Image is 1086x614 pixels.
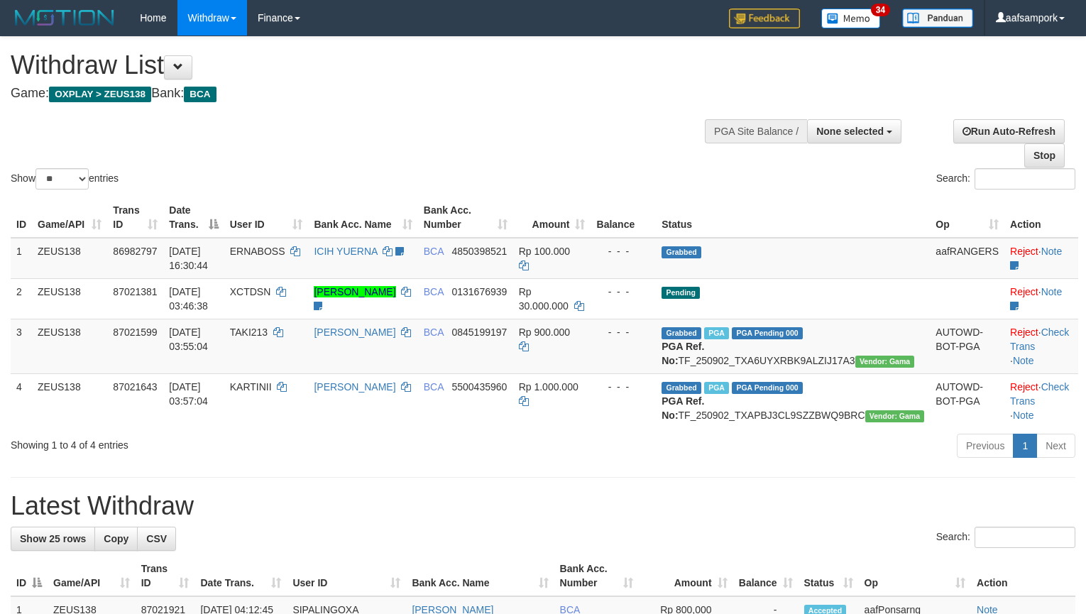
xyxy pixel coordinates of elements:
[975,527,1075,548] input: Search:
[519,327,570,338] span: Rp 900.000
[1010,327,1038,338] a: Reject
[1004,278,1078,319] td: ·
[871,4,890,16] span: 34
[554,556,639,596] th: Bank Acc. Number: activate to sort column ascending
[230,246,285,257] span: ERNABOSS
[1010,246,1038,257] a: Reject
[11,319,32,373] td: 3
[314,246,377,257] a: ICIH YUERNA
[732,382,803,394] span: PGA Pending
[169,246,208,271] span: [DATE] 16:30:44
[107,197,163,238] th: Trans ID: activate to sort column ascending
[705,119,807,143] div: PGA Site Balance /
[94,527,138,551] a: Copy
[902,9,973,28] img: panduan.png
[513,197,591,238] th: Amount: activate to sort column ascending
[424,286,444,297] span: BCA
[230,381,272,393] span: KARTINII
[704,382,729,394] span: Marked by aafanarl
[451,327,507,338] span: Copy 0845199197 to clipboard
[136,556,195,596] th: Trans ID: activate to sort column ascending
[224,197,309,238] th: User ID: activate to sort column ascending
[1004,238,1078,279] td: ·
[799,556,859,596] th: Status: activate to sort column ascending
[519,246,570,257] span: Rp 100.000
[11,168,119,190] label: Show entries
[1010,381,1069,407] a: Check Trans
[1004,319,1078,373] td: · ·
[1010,381,1038,393] a: Reject
[113,327,157,338] span: 87021599
[32,373,107,428] td: ZEUS138
[314,286,395,297] a: [PERSON_NAME]
[11,492,1075,520] h1: Latest Withdraw
[596,380,650,394] div: - - -
[451,381,507,393] span: Copy 5500435960 to clipboard
[11,556,48,596] th: ID: activate to sort column descending
[1013,355,1034,366] a: Note
[424,327,444,338] span: BCA
[32,238,107,279] td: ZEUS138
[137,527,176,551] a: CSV
[639,556,733,596] th: Amount: activate to sort column ascending
[807,119,901,143] button: None selected
[308,197,417,238] th: Bank Acc. Name: activate to sort column ascending
[113,381,157,393] span: 87021643
[1036,434,1075,458] a: Next
[662,341,704,366] b: PGA Ref. No:
[169,327,208,352] span: [DATE] 03:55:04
[1041,286,1063,297] a: Note
[930,238,1004,279] td: aafRANGERS
[35,168,89,190] select: Showentries
[314,381,395,393] a: [PERSON_NAME]
[662,246,701,258] span: Grabbed
[936,168,1075,190] label: Search:
[32,278,107,319] td: ZEUS138
[936,527,1075,548] label: Search:
[957,434,1014,458] a: Previous
[704,327,729,339] span: Marked by aafanarl
[49,87,151,102] span: OXPLAY > ZEUS138
[591,197,656,238] th: Balance
[113,286,157,297] span: 87021381
[662,382,701,394] span: Grabbed
[20,533,86,544] span: Show 25 rows
[1004,197,1078,238] th: Action
[656,319,930,373] td: TF_250902_TXA6UYXRBK9ALZIJ17A3
[230,286,271,297] span: XCTDSN
[451,286,507,297] span: Copy 0131676939 to clipboard
[11,527,95,551] a: Show 25 rows
[821,9,881,28] img: Button%20Memo.svg
[418,197,513,238] th: Bank Acc. Number: activate to sort column ascending
[194,556,287,596] th: Date Trans.: activate to sort column ascending
[855,356,915,368] span: Vendor URL: https://trx31.1velocity.biz
[596,325,650,339] div: - - -
[519,381,578,393] span: Rp 1.000.000
[230,327,268,338] span: TAKI213
[816,126,884,137] span: None selected
[1010,327,1069,352] a: Check Trans
[11,373,32,428] td: 4
[11,278,32,319] td: 2
[1004,373,1078,428] td: · ·
[1041,246,1063,257] a: Note
[953,119,1065,143] a: Run Auto-Refresh
[930,319,1004,373] td: AUTOWD-BOT-PGA
[48,556,136,596] th: Game/API: activate to sort column ascending
[596,244,650,258] div: - - -
[662,327,701,339] span: Grabbed
[146,533,167,544] span: CSV
[163,197,224,238] th: Date Trans.: activate to sort column descending
[11,197,32,238] th: ID
[11,87,710,101] h4: Game: Bank:
[104,533,128,544] span: Copy
[859,556,971,596] th: Op: activate to sort column ascending
[451,246,507,257] span: Copy 4850398521 to clipboard
[113,246,157,257] span: 86982797
[424,246,444,257] span: BCA
[865,410,925,422] span: Vendor URL: https://trx31.1velocity.biz
[729,9,800,28] img: Feedback.jpg
[519,286,569,312] span: Rp 30.000.000
[1010,286,1038,297] a: Reject
[424,381,444,393] span: BCA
